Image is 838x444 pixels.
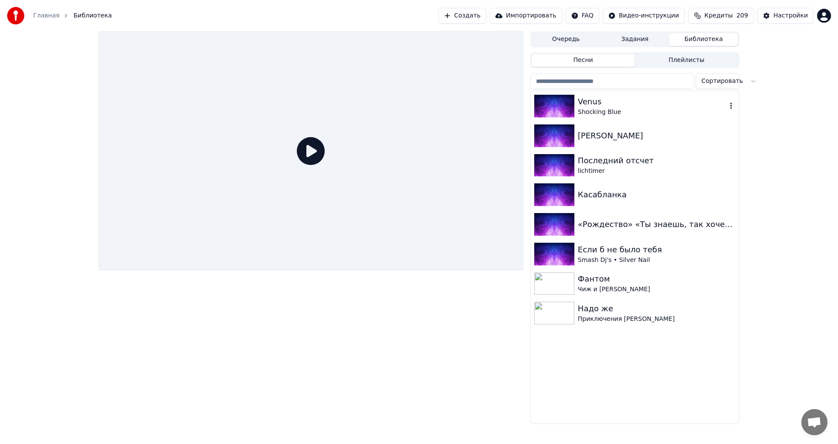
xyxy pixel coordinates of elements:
span: 209 [736,11,748,20]
div: [PERSON_NAME] [578,130,735,142]
span: Кредиты [704,11,733,20]
button: Создать [438,8,486,24]
div: Чиж и [PERSON_NAME] [578,285,735,294]
div: «Рождество» «Ты знаешь, так хочется жить...» [578,218,735,231]
a: Главная [33,11,59,20]
div: Касабланка [578,189,735,201]
div: Venus [578,96,727,108]
a: Открытый чат [801,409,828,435]
button: FAQ [566,8,599,24]
div: lichtimer [578,167,735,176]
div: Shocking Blue [578,108,727,117]
nav: breadcrumb [33,11,112,20]
button: Очередь [532,33,601,46]
button: Задания [601,33,670,46]
button: Плейлисты [635,54,738,67]
button: Видео-инструкции [603,8,685,24]
div: Надо же [578,303,735,315]
button: Кредиты209 [688,8,754,24]
button: Библиотека [669,33,738,46]
img: youka [7,7,24,24]
div: Настройки [773,11,808,20]
div: Smash Dj's • Silver Nail [578,256,735,265]
div: Приключения [PERSON_NAME] [578,315,735,324]
button: Песни [532,54,635,67]
span: Библиотека [73,11,112,20]
div: Последний отсчет [578,155,735,167]
span: Сортировать [701,77,743,86]
div: Фантом [578,273,735,285]
button: Настройки [757,8,814,24]
button: Импортировать [490,8,562,24]
div: Если б не было тебя [578,244,735,256]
